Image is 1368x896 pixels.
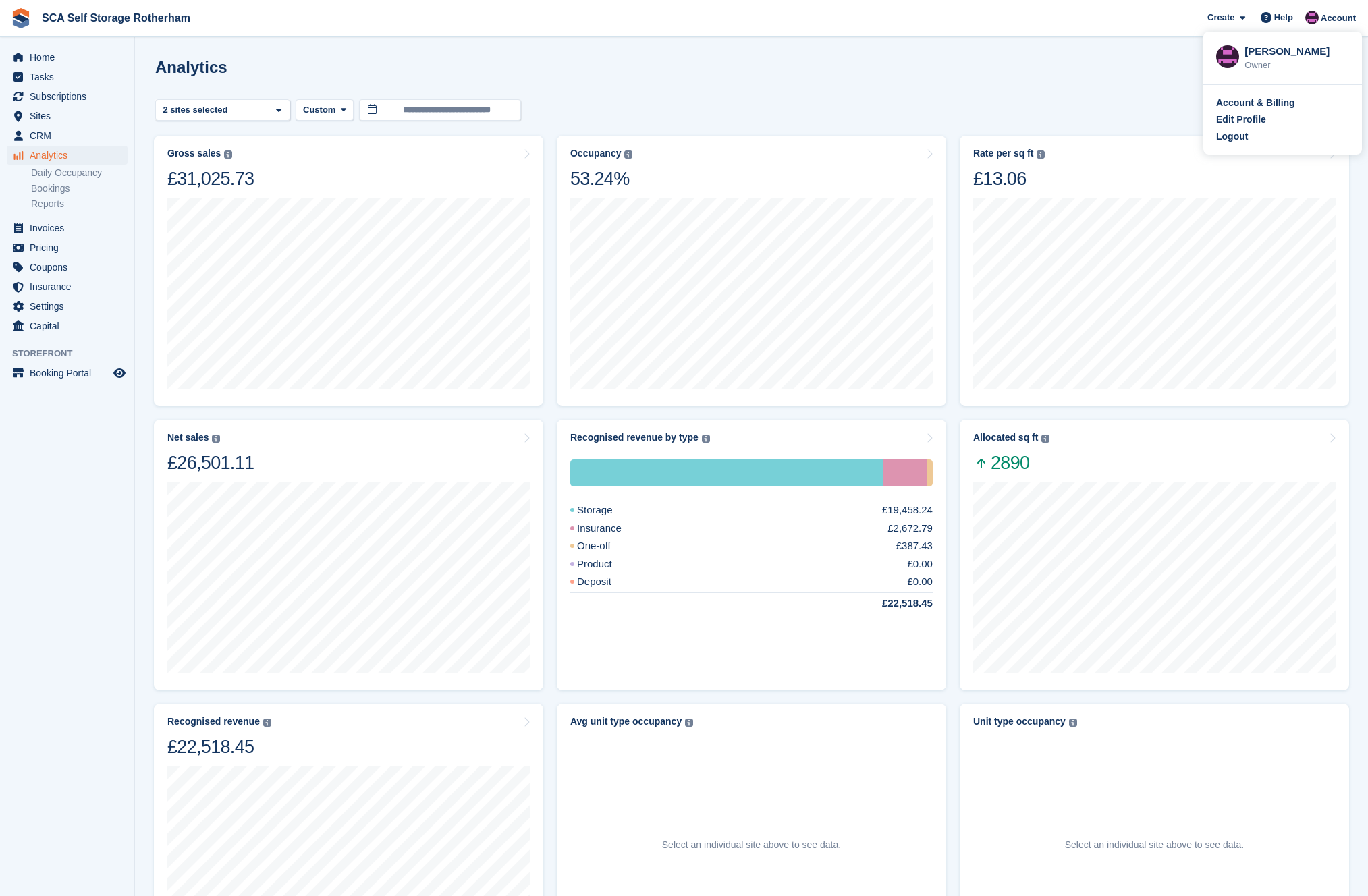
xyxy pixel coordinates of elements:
[1244,59,1349,72] div: Owner
[30,277,111,296] span: Insurance
[1216,130,1248,144] div: Logout
[883,459,927,486] div: Insurance
[30,126,111,145] span: CRM
[7,67,128,86] a: menu
[1321,11,1356,25] span: Account
[303,103,335,117] span: Custom
[167,167,254,190] div: £31,025.73
[907,574,933,590] div: £0.00
[7,364,128,383] a: menu
[1065,838,1244,852] p: Select an individual site above to see data.
[624,150,632,159] img: icon-info-grey-7440780725fd019a000dd9b08b2336e03edf1995a4989e88bcd33f0948082b44.svg
[973,167,1045,190] div: £13.06
[7,316,128,335] a: menu
[570,459,883,486] div: Storage
[111,365,128,381] a: Preview store
[7,219,128,237] a: menu
[887,521,933,536] div: £2,672.79
[30,238,111,257] span: Pricing
[12,347,134,360] span: Storefront
[973,451,1049,474] span: 2890
[1216,96,1349,110] a: Account & Billing
[927,459,933,486] div: One-off
[570,167,632,190] div: 53.24%
[850,596,933,611] div: £22,518.45
[570,716,682,727] div: Avg unit type occupancy
[896,538,933,554] div: £387.43
[167,432,209,443] div: Net sales
[1216,96,1295,110] div: Account & Billing
[1274,11,1293,24] span: Help
[30,258,111,277] span: Coupons
[1305,11,1319,24] img: Dale Chapman
[7,258,128,277] a: menu
[11,8,31,28] img: stora-icon-8386f47178a22dfd0bd8f6a31ec36ba5ce8667c1dd55bd0f319d3a0aa187defe.svg
[973,432,1038,443] div: Allocated sq ft
[7,126,128,145] a: menu
[30,146,111,165] span: Analytics
[263,719,271,727] img: icon-info-grey-7440780725fd019a000dd9b08b2336e03edf1995a4989e88bcd33f0948082b44.svg
[570,557,645,572] div: Product
[1216,113,1349,127] a: Edit Profile
[973,148,1033,159] div: Rate per sq ft
[36,7,196,29] a: SCA Self Storage Rotherham
[7,146,128,165] a: menu
[1037,150,1045,159] img: icon-info-grey-7440780725fd019a000dd9b08b2336e03edf1995a4989e88bcd33f0948082b44.svg
[30,316,111,335] span: Capital
[31,182,128,195] a: Bookings
[7,297,128,316] a: menu
[570,148,621,159] div: Occupancy
[973,716,1066,727] div: Unit type occupancy
[1216,45,1239,68] img: Dale Chapman
[907,557,933,572] div: £0.00
[570,538,643,554] div: One-off
[30,67,111,86] span: Tasks
[224,150,232,159] img: icon-info-grey-7440780725fd019a000dd9b08b2336e03edf1995a4989e88bcd33f0948082b44.svg
[7,238,128,257] a: menu
[31,167,128,179] a: Daily Occupancy
[167,148,221,159] div: Gross sales
[7,48,128,67] a: menu
[30,48,111,67] span: Home
[161,103,233,117] div: 2 sites selected
[1244,44,1349,56] div: [PERSON_NAME]
[882,503,933,518] div: £19,458.24
[702,435,710,443] img: icon-info-grey-7440780725fd019a000dd9b08b2336e03edf1995a4989e88bcd33f0948082b44.svg
[167,716,260,727] div: Recognised revenue
[30,87,111,106] span: Subscriptions
[167,735,271,758] div: £22,518.45
[1041,435,1049,443] img: icon-info-grey-7440780725fd019a000dd9b08b2336e03edf1995a4989e88bcd33f0948082b44.svg
[31,198,128,211] a: Reports
[30,219,111,237] span: Invoices
[1216,130,1349,144] a: Logout
[212,435,220,443] img: icon-info-grey-7440780725fd019a000dd9b08b2336e03edf1995a4989e88bcd33f0948082b44.svg
[1069,719,1077,727] img: icon-info-grey-7440780725fd019a000dd9b08b2336e03edf1995a4989e88bcd33f0948082b44.svg
[1216,113,1266,127] div: Edit Profile
[570,432,699,443] div: Recognised revenue by type
[685,719,693,727] img: icon-info-grey-7440780725fd019a000dd9b08b2336e03edf1995a4989e88bcd33f0948082b44.svg
[7,277,128,296] a: menu
[570,521,654,536] div: Insurance
[30,297,111,316] span: Settings
[570,503,645,518] div: Storage
[7,87,128,106] a: menu
[30,364,111,383] span: Booking Portal
[7,107,128,125] a: menu
[1207,11,1234,24] span: Create
[30,107,111,125] span: Sites
[296,99,354,121] button: Custom
[155,58,227,76] h2: Analytics
[167,451,254,474] div: £26,501.11
[570,574,644,590] div: Deposit
[662,838,841,852] p: Select an individual site above to see data.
